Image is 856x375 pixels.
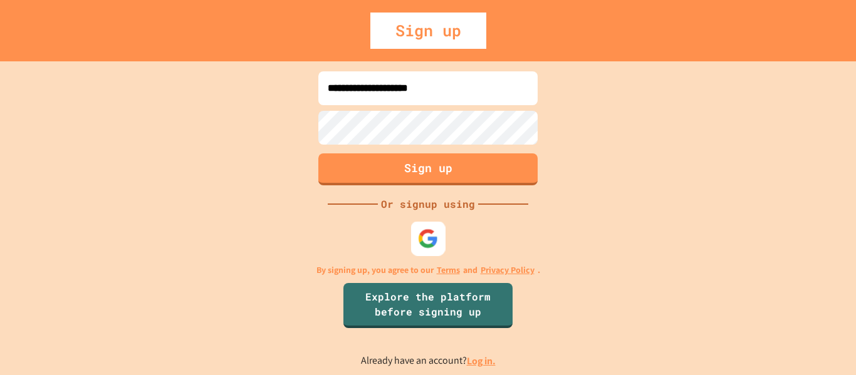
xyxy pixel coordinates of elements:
[318,153,538,185] button: Sign up
[370,13,486,49] div: Sign up
[343,283,513,328] a: Explore the platform before signing up
[437,264,460,277] a: Terms
[316,264,540,277] p: By signing up, you agree to our and .
[361,353,496,369] p: Already have an account?
[467,354,496,367] a: Log in.
[418,228,439,249] img: google-icon.svg
[378,197,478,212] div: Or signup using
[481,264,535,277] a: Privacy Policy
